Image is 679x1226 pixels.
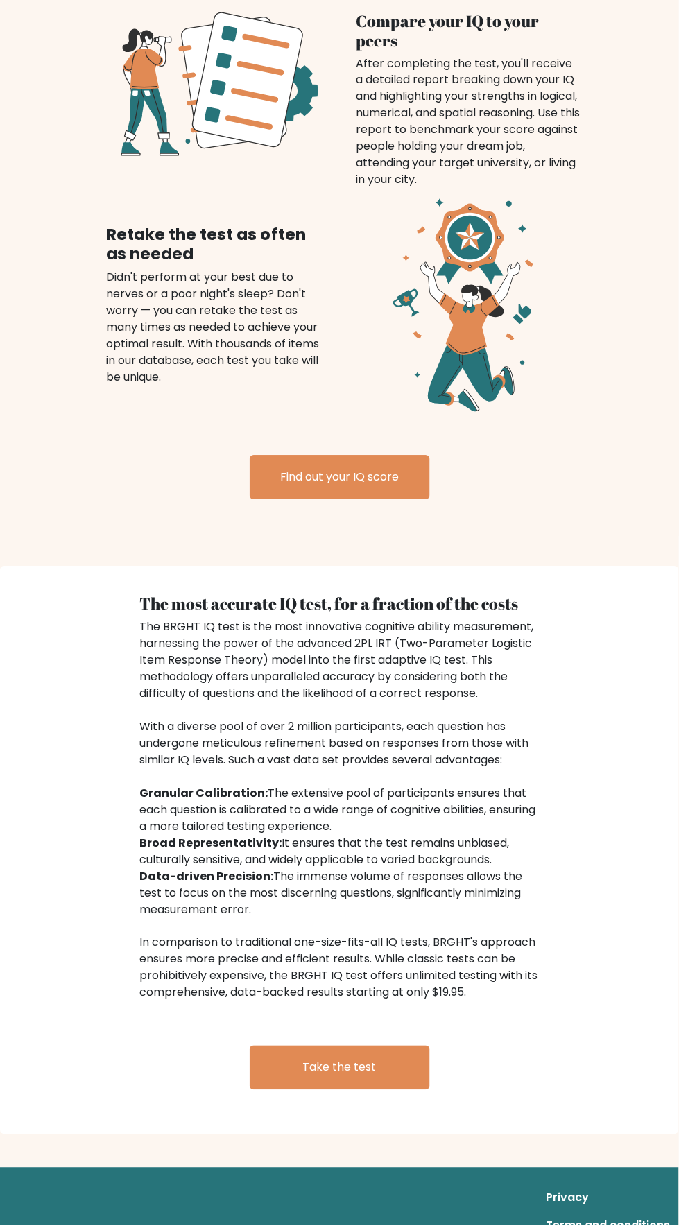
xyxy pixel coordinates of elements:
[140,619,540,1002] div: The BRGHT IQ test is the most innovative cognitive ability measurement, harnessing the power of t...
[547,1185,671,1213] a: Privacy
[107,270,323,386] div: Didn't perform at your best due to nerves or a poor night's sleep? Don't worry — you can retake t...
[107,225,323,264] h4: Retake the test as often as needed
[356,11,581,50] h4: Compare your IQ to your peers
[356,55,581,189] div: After completing the test, you'll receive a detailed report breaking down your IQ and highlightin...
[250,456,430,500] a: Find out your IQ score
[140,869,274,885] b: Data-driven Precision:
[140,786,268,802] b: Granular Calibration:
[140,594,540,614] h4: The most accurate IQ test, for a fraction of the costs
[250,1046,430,1091] a: Take the test
[140,836,282,852] b: Broad Representativity:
